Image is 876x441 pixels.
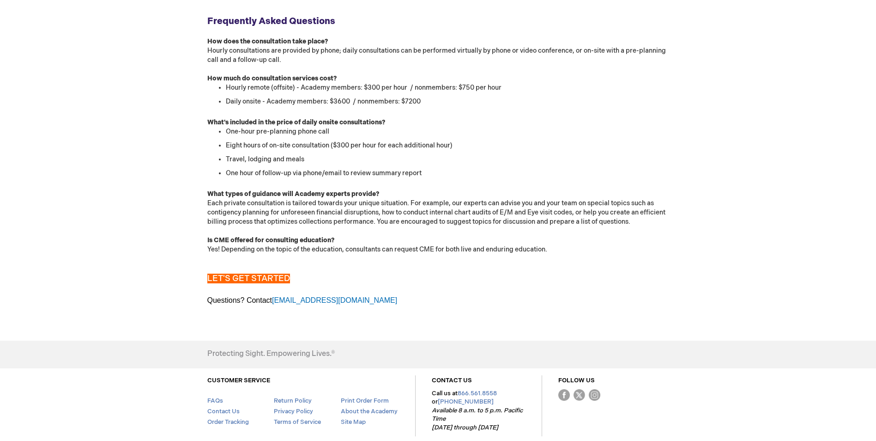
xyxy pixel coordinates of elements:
[207,37,328,45] strong: How does the consultation take place?
[272,296,397,304] a: [EMAIL_ADDRESS][DOMAIN_NAME]
[226,169,669,178] li: One hour of follow-up via phone/email to review summary report
[207,16,335,27] span: Frequently Asked Questions
[207,190,669,236] div: Each private consultation is tailored towards your unique situation. For example, our experts can...
[432,377,472,384] a: CONTACT US
[341,418,366,426] a: Site Map
[207,236,669,263] div: Yes! Depending on the topic of the education, consultants can request CME for both live and endur...
[207,408,240,415] a: Contact Us
[207,274,290,283] span: LET'S GET STARTED
[558,389,570,401] img: Facebook
[226,141,669,150] li: Eight hours of on-site consultation ($300 per hour for each additional hour)
[341,408,398,415] a: About the Academy
[226,83,669,92] li: Hourly remote (offsite) - Academy members: $300 per hour / nonmembers: $750 per hour
[226,127,669,136] li: One-hour pre-planning phone call
[207,118,385,126] strong: What's included in the price of daily onsite consultations?
[432,407,523,431] em: Available 8 a.m. to 5 p.m. Pacific Time [DATE] through [DATE]
[574,389,585,401] img: Twitter
[226,97,669,106] li: Daily onsite - Academy members: $3600 / nonmembers: $7200
[207,74,337,82] strong: How much do consultation services cost?
[558,377,595,384] a: FOLLOW US
[207,275,290,283] a: LET'S GET STARTED
[274,397,312,404] a: Return Policy
[207,397,223,404] a: FAQs
[458,390,497,397] a: 866.561.8558
[207,296,399,304] span: Questions? Contact
[207,190,379,198] strong: What types of guidance will Academy experts provide?
[274,408,313,415] a: Privacy Policy
[207,418,249,426] a: Order Tracking
[438,398,494,405] a: [PHONE_NUMBER]
[207,377,270,384] a: CUSTOMER SERVICE
[432,389,526,432] p: Call us at or
[226,155,669,164] li: Travel, lodging and meals
[589,389,600,401] img: instagram
[341,397,389,404] a: Print Order Form
[207,350,335,358] h4: Protecting Sight. Empowering Lives.®
[274,418,321,426] a: Terms of Service
[207,236,334,244] strong: Is CME offered for consulting education?
[207,28,669,74] div: Hourly consultations are provided by phone; daily consultations can be performed virtually by pho...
